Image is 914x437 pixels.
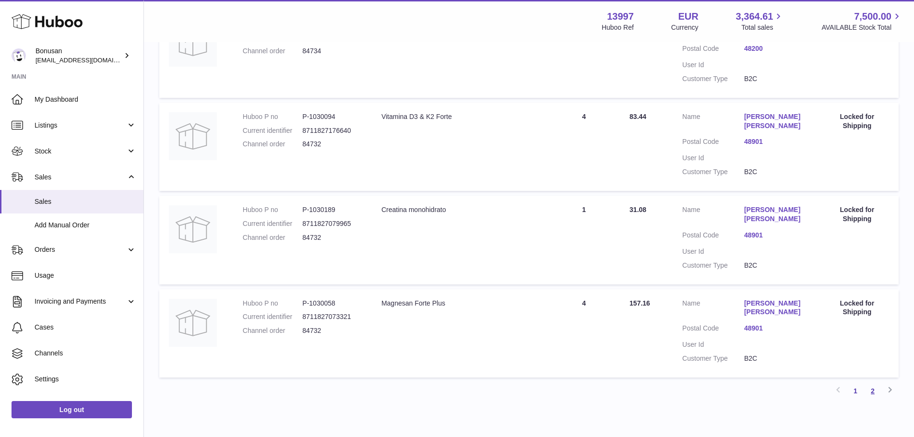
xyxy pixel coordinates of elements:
div: Magnesan Forte Plus [381,299,538,308]
a: 48901 [744,231,806,240]
a: [PERSON_NAME] [PERSON_NAME] [744,112,806,130]
dt: Current identifier [243,126,303,135]
dt: Channel order [243,233,303,242]
strong: 13997 [607,10,634,23]
dt: Customer Type [682,354,744,363]
dt: Huboo P no [243,205,303,214]
dt: User Id [682,60,744,70]
dt: Channel order [243,47,303,56]
img: no-photo.jpg [169,299,217,347]
span: 3,364.61 [736,10,773,23]
span: AVAILABLE Stock Total [821,23,902,32]
a: 48901 [744,324,806,333]
div: Bonusan [36,47,122,65]
a: 48200 [744,44,806,53]
span: Invoicing and Payments [35,297,126,306]
dt: Customer Type [682,74,744,83]
a: 7,500.00 AVAILABLE Stock Total [821,10,902,32]
dd: B2C [744,167,806,177]
span: 31.08 [629,206,646,213]
a: 2 [864,382,881,400]
dd: 84732 [302,233,362,242]
dt: User Id [682,247,744,256]
dd: P-1030058 [302,299,362,308]
dt: Current identifier [243,219,303,228]
dt: Postal Code [682,231,744,242]
span: 7,500.00 [854,10,891,23]
div: Huboo Ref [602,23,634,32]
span: [EMAIL_ADDRESS][DOMAIN_NAME] [36,56,141,64]
dt: Name [682,112,744,133]
a: 48901 [744,137,806,146]
a: 1 [847,382,864,400]
dt: Current identifier [243,312,303,321]
dt: User Id [682,154,744,163]
span: Settings [35,375,136,384]
dd: 8711827176640 [302,126,362,135]
img: no-photo.jpg [169,205,217,253]
dt: Postal Code [682,324,744,335]
span: Channels [35,349,136,358]
dt: Huboo P no [243,299,303,308]
dd: B2C [744,354,806,363]
dd: 84732 [302,326,362,335]
dd: 84734 [302,47,362,56]
span: Cases [35,323,136,332]
div: Locked for Shipping [825,205,889,224]
a: 3,364.61 Total sales [736,10,784,32]
dt: Channel order [243,326,303,335]
a: [PERSON_NAME] [PERSON_NAME] [744,205,806,224]
td: 4 [548,289,620,378]
dt: User Id [682,340,744,349]
dt: Postal Code [682,44,744,56]
img: internalAdmin-13997@internal.huboo.com [12,48,26,63]
span: 157.16 [629,299,650,307]
span: Add Manual Order [35,221,136,230]
dt: Postal Code [682,137,744,149]
td: 10 [548,9,620,97]
span: Sales [35,197,136,206]
dt: Huboo P no [243,112,303,121]
dt: Name [682,205,744,226]
div: Locked for Shipping [825,112,889,130]
span: Listings [35,121,126,130]
span: Orders [35,245,126,254]
td: 4 [548,103,620,191]
dd: P-1030094 [302,112,362,121]
span: My Dashboard [35,95,136,104]
span: Total sales [741,23,784,32]
span: Stock [35,147,126,156]
dd: 8711827079965 [302,219,362,228]
a: Log out [12,401,132,418]
strong: EUR [678,10,698,23]
dd: B2C [744,74,806,83]
dd: 8711827073321 [302,312,362,321]
dt: Channel order [243,140,303,149]
div: Creatina monohidrato [381,205,538,214]
div: Vitamina D3 & K2 Forte [381,112,538,121]
span: Sales [35,173,126,182]
dt: Name [682,299,744,319]
dd: 84732 [302,140,362,149]
span: 83.44 [629,113,646,120]
dd: P-1030189 [302,205,362,214]
div: Locked for Shipping [825,299,889,317]
td: 1 [548,196,620,284]
a: [PERSON_NAME] [PERSON_NAME] [744,299,806,317]
span: Usage [35,271,136,280]
img: no-photo.jpg [169,19,217,67]
dt: Customer Type [682,167,744,177]
img: no-photo.jpg [169,112,217,160]
dd: B2C [744,261,806,270]
div: Currency [671,23,699,32]
dt: Customer Type [682,261,744,270]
